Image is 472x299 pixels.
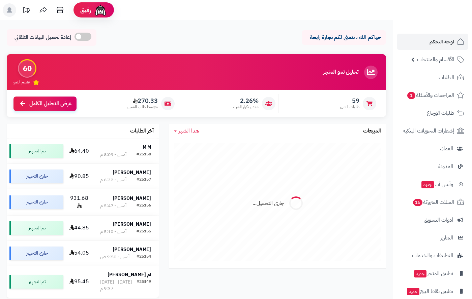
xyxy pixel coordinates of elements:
span: 1 [407,92,415,99]
div: #25156 [137,202,151,209]
span: عرض التحليل الكامل [29,100,71,108]
h3: المبيعات [363,128,381,134]
div: أمس - 9:50 ص [100,254,129,260]
div: أمس - 5:47 م [100,202,126,209]
a: العملاء [397,141,468,157]
a: أدوات التسويق [397,212,468,228]
div: تم التجهيز [9,275,63,289]
span: أدوات التسويق [424,215,453,225]
td: 44.85 [66,216,92,240]
a: المراجعات والأسئلة1 [397,87,468,103]
div: #25154 [137,254,151,260]
div: جاري التجهيز [9,170,63,183]
span: إعادة تحميل البيانات التلقائي [14,34,71,41]
td: 54.05 [66,241,92,266]
div: #25155 [137,228,151,235]
span: المراجعات والأسئلة [407,90,454,100]
span: طلبات الإرجاع [427,108,454,118]
a: هذا الشهر [174,127,199,135]
div: تم التجهيز [9,144,63,158]
span: المدونة [438,162,453,171]
span: لوحة التحكم [430,37,454,46]
strong: ام [PERSON_NAME] [108,271,151,278]
a: وآتس آبجديد [397,176,468,192]
span: تطبيق نقاط البيع [406,287,453,296]
a: لوحة التحكم [397,34,468,50]
td: 95.45 [66,266,92,298]
div: #25158 [137,151,151,158]
a: عرض التحليل الكامل [13,97,77,111]
span: 16 [413,199,422,206]
div: تم التجهيز [9,221,63,235]
div: #25149 [137,279,151,292]
span: طلبات الشهر [340,104,359,110]
a: السلات المتروكة16 [397,194,468,210]
span: جديد [414,270,426,277]
div: جاري التجهيز [9,195,63,209]
td: 90.85 [66,164,92,189]
div: [DATE] - [DATE] 9:37 م [100,279,137,292]
h3: تحليل نمو المتجر [323,69,358,75]
span: 2.26% [233,97,259,105]
span: الطلبات [439,73,454,82]
span: التقارير [440,233,453,242]
a: تحديثات المنصة [18,3,35,18]
span: 270.33 [127,97,158,105]
span: إشعارات التحويلات البنكية [403,126,454,136]
span: التطبيقات والخدمات [412,251,453,260]
img: ai-face.png [94,3,107,17]
span: وآتس آب [421,180,453,189]
span: الأقسام والمنتجات [417,55,454,64]
span: جديد [421,181,434,188]
a: إشعارات التحويلات البنكية [397,123,468,139]
strong: [PERSON_NAME] [113,195,151,202]
a: تطبيق المتجرجديد [397,265,468,282]
span: هذا الشهر [179,127,199,135]
a: المدونة [397,158,468,175]
a: الطلبات [397,69,468,85]
a: التطبيقات والخدمات [397,248,468,264]
a: طلبات الإرجاع [397,105,468,121]
span: تقييم النمو [13,79,30,85]
span: جديد [407,288,419,295]
div: جاري التجهيز [9,247,63,260]
span: متوسط طلب العميل [127,104,158,110]
td: 931.68 [66,189,92,215]
span: رفيق [80,6,91,14]
strong: M M [143,144,151,151]
img: logo-2.png [426,5,466,19]
strong: [PERSON_NAME] [113,169,151,176]
div: #25157 [137,177,151,183]
span: السلات المتروكة [412,197,454,207]
span: معدل تكرار الشراء [233,104,259,110]
strong: [PERSON_NAME] [113,246,151,253]
h3: آخر الطلبات [130,128,154,134]
div: أمس - 5:10 م [100,228,126,235]
div: أمس - 6:32 م [100,177,126,183]
span: العملاء [440,144,453,153]
div: جاري التحميل... [253,199,284,207]
p: حياكم الله ، نتمنى لكم تجارة رابحة [307,34,381,41]
strong: [PERSON_NAME] [113,221,151,228]
span: 59 [340,97,359,105]
span: تطبيق المتجر [413,269,453,278]
div: أمس - 8:09 م [100,151,126,158]
td: 64.40 [66,139,92,163]
a: التقارير [397,230,468,246]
